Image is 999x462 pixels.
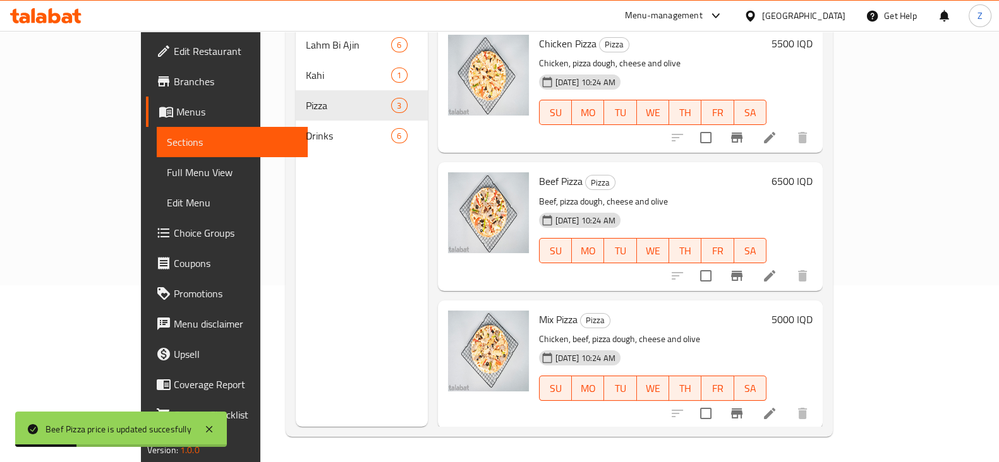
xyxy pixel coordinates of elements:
[296,121,428,151] div: Drinks6
[787,122,818,153] button: delete
[577,242,599,260] span: MO
[306,37,391,52] div: Lahm Bi Ajin
[577,379,599,398] span: MO
[580,313,610,328] div: Pizza
[146,97,308,127] a: Menus
[585,175,615,190] div: Pizza
[539,376,572,401] button: SU
[600,37,629,52] span: Pizza
[550,76,621,88] span: [DATE] 10:24 AM
[306,128,391,143] span: Drinks
[448,172,529,253] img: Beef Pizza
[545,104,567,122] span: SU
[539,238,572,263] button: SU
[180,442,200,458] span: 1.0.0
[609,242,631,260] span: TU
[391,37,407,52] div: items
[693,124,719,151] span: Select to update
[174,256,298,271] span: Coupons
[706,104,729,122] span: FR
[701,376,734,401] button: FR
[637,100,669,125] button: WE
[545,242,567,260] span: SU
[772,311,813,328] h6: 5000 IQD
[693,263,719,289] span: Select to update
[586,175,615,190] span: Pizza
[739,104,761,122] span: SA
[539,172,583,191] span: Beef Pizza
[642,104,664,122] span: WE
[734,238,766,263] button: SA
[306,68,391,83] span: Kahi
[787,398,818,429] button: delete
[674,242,696,260] span: TH
[762,406,777,421] a: Edit menu item
[701,238,734,263] button: FR
[625,8,703,23] div: Menu-management
[669,238,701,263] button: TH
[722,122,752,153] button: Branch-specific-item
[146,36,308,66] a: Edit Restaurant
[174,346,298,362] span: Upsell
[174,225,298,240] span: Choice Groups
[539,100,572,125] button: SU
[581,313,610,328] span: Pizza
[296,25,428,156] nav: Menu sections
[146,218,308,248] a: Choice Groups
[174,316,298,331] span: Menu disclaimer
[978,9,983,23] span: Z
[772,35,813,52] h6: 5500 IQD
[637,238,669,263] button: WE
[577,104,599,122] span: MO
[772,172,813,190] h6: 6500 IQD
[572,238,604,263] button: MO
[637,376,669,401] button: WE
[391,68,407,83] div: items
[734,100,766,125] button: SA
[539,310,578,329] span: Mix Pizza
[167,195,298,210] span: Edit Menu
[306,98,391,113] span: Pizza
[674,379,696,398] span: TH
[146,248,308,278] a: Coupons
[722,261,752,291] button: Branch-specific-item
[167,165,298,180] span: Full Menu View
[674,104,696,122] span: TH
[693,400,719,427] span: Select to update
[174,286,298,301] span: Promotions
[157,127,308,157] a: Sections
[739,379,761,398] span: SA
[391,128,407,143] div: items
[146,309,308,339] a: Menu disclaimer
[604,376,636,401] button: TU
[392,130,406,142] span: 6
[176,104,298,119] span: Menus
[157,157,308,187] a: Full Menu View
[545,379,567,398] span: SU
[539,194,767,210] p: Beef, pizza dough, cheese and olive
[669,100,701,125] button: TH
[706,242,729,260] span: FR
[539,56,767,71] p: Chicken, pizza dough, cheese and olive
[174,407,298,422] span: Grocery Checklist
[604,100,636,125] button: TU
[762,9,845,23] div: [GEOGRAPHIC_DATA]
[609,104,631,122] span: TU
[550,352,621,364] span: [DATE] 10:24 AM
[392,100,406,112] span: 3
[296,30,428,60] div: Lahm Bi Ajin6
[146,66,308,97] a: Branches
[146,339,308,369] a: Upsell
[642,379,664,398] span: WE
[609,379,631,398] span: TU
[722,398,752,429] button: Branch-specific-item
[45,422,191,436] div: Beef Pizza price is updated succesfully
[448,311,529,391] img: Mix Pizza
[706,379,729,398] span: FR
[147,442,178,458] span: Version:
[167,134,298,150] span: Sections
[734,376,766,401] button: SA
[296,90,428,121] div: Pizza3
[701,100,734,125] button: FR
